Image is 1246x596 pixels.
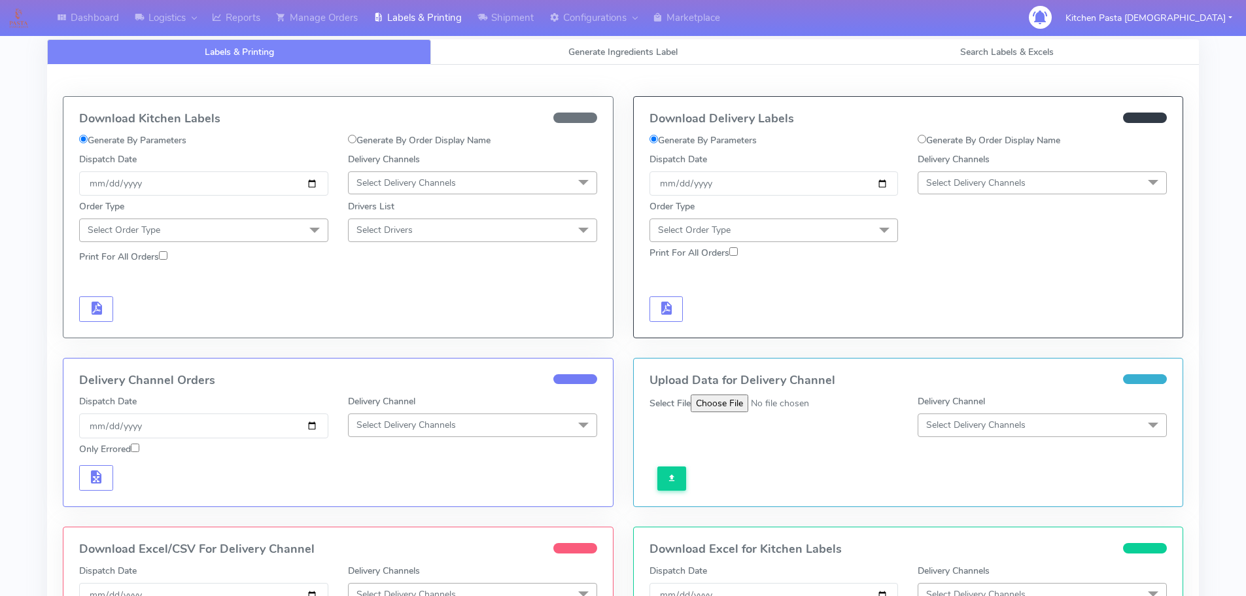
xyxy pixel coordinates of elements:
label: Dispatch Date [649,152,707,166]
span: Select Delivery Channels [926,177,1026,189]
label: Delivery Channel [348,394,415,408]
label: Delivery Channels [918,152,990,166]
label: Dispatch Date [79,394,137,408]
h4: Upload Data for Delivery Channel [649,374,1168,387]
input: Generate By Order Display Name [918,135,926,143]
input: Generate By Order Display Name [348,135,356,143]
label: Delivery Channel [918,394,985,408]
label: Select File [649,396,691,410]
label: Dispatch Date [79,564,137,578]
h4: Download Excel/CSV For Delivery Channel [79,543,597,556]
input: Print For All Orders [159,251,167,260]
span: Generate Ingredients Label [568,46,678,58]
span: Labels & Printing [205,46,274,58]
span: Select Order Type [658,224,731,236]
label: Generate By Parameters [649,133,757,147]
label: Order Type [649,200,695,213]
h4: Delivery Channel Orders [79,374,597,387]
span: Select Delivery Channels [926,419,1026,431]
span: Select Order Type [88,224,160,236]
h4: Download Excel for Kitchen Labels [649,543,1168,556]
input: Only Errored [131,444,139,452]
span: Search Labels & Excels [960,46,1054,58]
label: Order Type [79,200,124,213]
input: Print For All Orders [729,247,738,256]
h4: Download Delivery Labels [649,113,1168,126]
input: Generate By Parameters [79,135,88,143]
span: Select Drivers [356,224,413,236]
ul: Tabs [47,39,1199,65]
label: Only Errored [79,442,139,456]
label: Generate By Order Display Name [348,133,491,147]
label: Delivery Channels [918,564,990,578]
label: Delivery Channels [348,564,420,578]
label: Dispatch Date [79,152,137,166]
label: Delivery Channels [348,152,420,166]
span: Select Delivery Channels [356,419,456,431]
label: Print For All Orders [79,250,167,264]
label: Generate By Order Display Name [918,133,1060,147]
button: Kitchen Pasta [DEMOGRAPHIC_DATA] [1056,5,1242,31]
label: Print For All Orders [649,246,738,260]
input: Generate By Parameters [649,135,658,143]
label: Dispatch Date [649,564,707,578]
label: Drivers List [348,200,394,213]
label: Generate By Parameters [79,133,186,147]
span: Select Delivery Channels [356,177,456,189]
h4: Download Kitchen Labels [79,113,597,126]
